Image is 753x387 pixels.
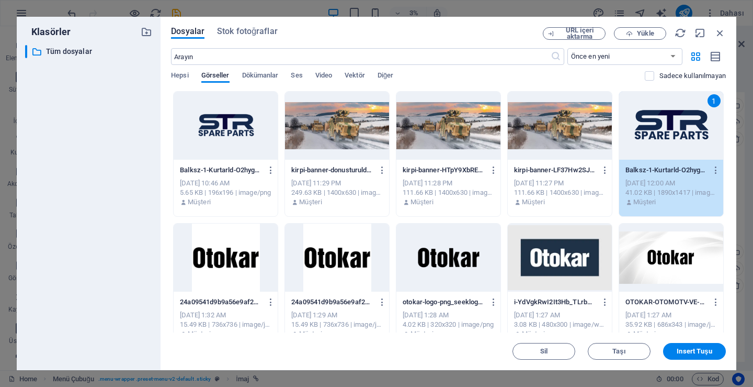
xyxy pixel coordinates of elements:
p: Balksz-1-Kurtarld-O2hyg9bEPvTUQEQKMMdZmg-9ayM97rIAAsq1P2rTH-a_A.png [180,165,261,175]
div: [DATE] 11:27 PM [514,179,606,188]
div: 1 [708,94,721,107]
div: [DATE] 11:29 PM [291,179,383,188]
p: Müşteri [188,329,210,339]
p: kirpi-banner-donusturuldugu-kaynak-webp-HqwH-e94Q1TBqnlZphgTbg.jpeg [291,165,373,175]
div: 111.66 KB | 1400x630 | image/webp [514,188,606,197]
input: Arayın [171,48,550,65]
button: 4 [36,303,41,309]
span: Sil [540,348,547,355]
span: Video [315,69,332,84]
i: Yeni klasör oluştur [141,26,152,38]
p: kirpi-banner-HTpY9XbRETl_QWicXdXyqw.webp [403,165,484,175]
div: 111.66 KB | 1400x630 | image/webp [403,188,494,197]
p: OTOKAR-OTOMOTV-VE-SAVUNMA-SANAY-A..-OTKAR-LLuJuzehpLzCgsIHyu9dog.jpg [625,297,707,307]
div: [DATE] 1:32 AM [180,311,271,320]
button: 2 [36,276,41,282]
button: Insert Tuşu [663,343,726,360]
span: Görseller [201,69,230,84]
button: Taşı [588,343,651,360]
span: Ses [291,69,302,84]
p: kirpi-banner-LF37Hw2SJfBPS7mWX94ADQ.webp [514,165,596,175]
p: Balksz-1-Kurtarld-O2hyg9bEPvTUQEQKMMdZmg.png [625,165,707,175]
p: i-YdVgkRwI2It3Hb_TLrbSCA.webp [514,297,596,307]
p: Müşteri [299,197,322,207]
span: Taşı [612,348,626,355]
p: Müşteri [522,329,544,339]
div: 35.92 KB | 686x343 | image/jpeg [625,320,717,329]
div: [DATE] 1:28 AM [403,311,494,320]
span: Dosyalar [171,25,204,38]
button: URL içeri aktarma [543,27,606,40]
span: Stok fotoğraflar [217,25,278,38]
div: 249.63 KB | 1400x630 | image/jpeg [291,188,383,197]
p: Müşteri [522,197,544,207]
p: 24a09541d9b9a56e9af2808860b64509-fpYyJoW1haPmLXIKjjZ78g.jpg [180,297,261,307]
p: Klasörler [25,25,71,39]
span: URL içeri aktarma [558,27,601,40]
p: 24a09541d9b9a56e9af2808860b64509-wY75MUmUHxGKVuMzXQZ67A.jpg [291,297,373,307]
p: Müşteri [299,329,322,339]
i: Yeniden Yükle [675,27,686,39]
p: Müşteri [410,329,433,339]
p: Tüm dosyalar [46,46,133,58]
div: 15.49 KB | 736x736 | image/jpeg [291,320,383,329]
div: 5.65 KB | 196x196 | image/png [180,188,271,197]
div: [DATE] 12:00 AM [625,179,717,188]
p: Müşteri [410,197,433,207]
div: [DATE] 1:29 AM [291,311,383,320]
p: otokar-logo-png_seeklogo-334558-p9QvNWtAbURPEFgEoVgqNg.png [403,297,484,307]
div: 3.08 KB | 480x300 | image/webp [514,320,606,329]
span: Insert Tuşu [677,348,712,355]
i: Küçült [694,27,706,39]
div: 15.49 KB | 736x736 | image/jpeg [180,320,271,329]
div: [DATE] 1:27 AM [625,311,717,320]
div: [DATE] 1:27 AM [514,311,606,320]
span: Diğer [378,69,394,84]
button: 1 [36,263,41,269]
div: ​ [25,45,27,58]
p: Müşteri [633,329,656,339]
i: Kapat [714,27,726,39]
span: Dökümanlar [242,69,279,84]
p: Sadece web sitesinde kullanılmayan dosyaları görüntüleyin. Bu oturum sırasında eklenen dosyalar h... [659,71,726,81]
p: Müşteri [188,197,210,207]
div: 4.02 KB | 320x320 | image/png [403,320,494,329]
span: Yükle [637,30,654,37]
button: 3 [36,290,41,295]
span: Vektör [345,69,365,84]
button: Yükle [614,27,666,40]
button: Sil [512,343,575,360]
div: [DATE] 10:46 AM [180,179,271,188]
p: Müşteri [633,197,656,207]
div: [DATE] 11:28 PM [403,179,494,188]
span: Hepsi [171,69,188,84]
div: 41.02 KB | 1890x1417 | image/png [625,188,717,197]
